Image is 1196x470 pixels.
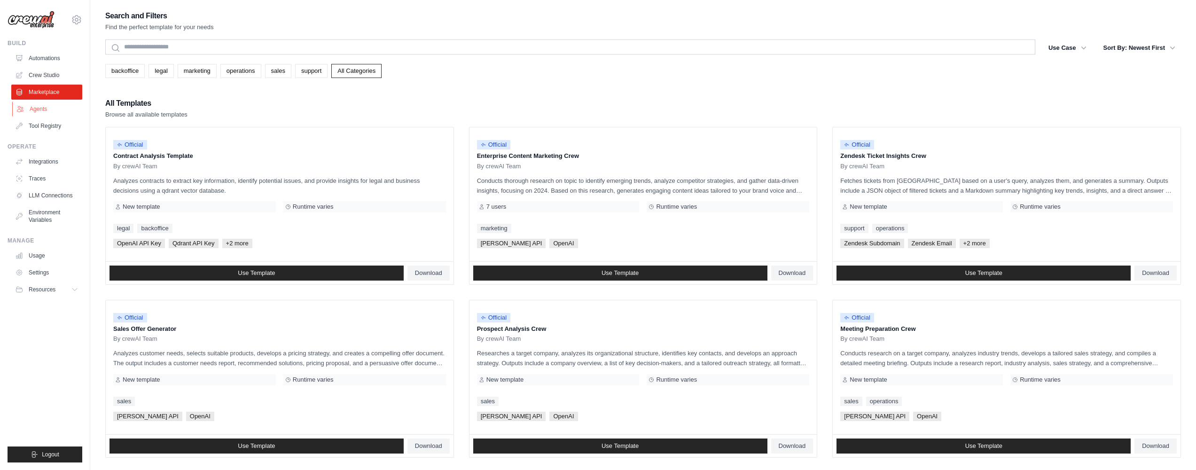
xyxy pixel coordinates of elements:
a: Use Template [109,266,404,281]
a: Environment Variables [11,205,82,227]
div: Manage [8,237,82,244]
a: Download [1134,266,1177,281]
span: OpenAI API Key [113,239,165,248]
span: Runtime varies [1020,203,1061,211]
a: backoffice [137,224,172,233]
a: support [295,64,328,78]
span: Download [779,442,806,450]
button: Resources [11,282,82,297]
p: Prospect Analysis Crew [477,324,810,334]
a: Use Template [109,439,404,454]
span: Official [477,140,511,149]
span: By crewAI Team [840,335,884,343]
a: Integrations [11,154,82,169]
p: Meeting Preparation Crew [840,324,1173,334]
p: Conducts research on a target company, analyzes industry trends, develops a tailored sales strate... [840,348,1173,368]
a: Use Template [836,266,1131,281]
a: sales [477,397,499,406]
span: 7 users [486,203,507,211]
a: Traces [11,171,82,186]
a: legal [113,224,133,233]
a: Settings [11,265,82,280]
span: [PERSON_NAME] API [840,412,909,421]
span: Use Template [238,442,275,450]
button: Sort By: Newest First [1098,39,1181,56]
span: Use Template [602,269,639,277]
span: Runtime varies [293,376,334,384]
a: Use Template [473,439,767,454]
a: Download [771,266,813,281]
span: [PERSON_NAME] API [477,412,546,421]
div: Operate [8,143,82,150]
span: New template [850,203,887,211]
span: Use Template [965,269,1002,277]
a: Download [771,439,813,454]
a: Agents [12,102,83,117]
span: Zendesk Email [908,239,956,248]
span: Official [840,313,874,322]
p: Zendesk Ticket Insights Crew [840,151,1173,161]
span: Download [1142,442,1169,450]
span: Use Template [238,269,275,277]
span: Download [779,269,806,277]
button: Logout [8,446,82,462]
a: Use Template [836,439,1131,454]
span: Official [113,140,147,149]
span: Download [415,442,442,450]
a: LLM Connections [11,188,82,203]
span: Runtime varies [656,376,697,384]
span: +2 more [222,239,252,248]
span: [PERSON_NAME] API [477,239,546,248]
a: backoffice [105,64,145,78]
a: operations [220,64,261,78]
span: Zendesk Subdomain [840,239,904,248]
a: Download [407,266,450,281]
span: Resources [29,286,55,293]
a: operations [872,224,908,233]
span: Runtime varies [656,203,697,211]
a: marketing [178,64,217,78]
a: legal [149,64,173,78]
button: Use Case [1043,39,1092,56]
span: New template [486,376,524,384]
p: Sales Offer Generator [113,324,446,334]
p: Contract Analysis Template [113,151,446,161]
a: marketing [477,224,511,233]
span: Logout [42,451,59,458]
a: support [840,224,868,233]
span: New template [123,203,160,211]
span: Official [840,140,874,149]
span: By crewAI Team [477,335,521,343]
h2: Search and Filters [105,9,214,23]
span: OpenAI [549,412,578,421]
span: Use Template [965,442,1002,450]
span: Download [1142,269,1169,277]
a: All Categories [331,64,382,78]
span: Official [477,313,511,322]
a: sales [840,397,862,406]
a: Automations [11,51,82,66]
p: Analyzes contracts to extract key information, identify potential issues, and provide insights fo... [113,176,446,196]
p: Fetches tickets from [GEOGRAPHIC_DATA] based on a user's query, analyzes them, and generates a su... [840,176,1173,196]
a: Download [407,439,450,454]
span: New template [850,376,887,384]
a: Use Template [473,266,767,281]
span: Download [415,269,442,277]
p: Browse all available templates [105,110,188,119]
span: [PERSON_NAME] API [113,412,182,421]
span: Qdrant API Key [169,239,219,248]
p: Analyzes customer needs, selects suitable products, develops a pricing strategy, and creates a co... [113,348,446,368]
span: OpenAI [549,239,578,248]
p: Researches a target company, analyzes its organizational structure, identifies key contacts, and ... [477,348,810,368]
img: Logo [8,11,55,29]
a: sales [265,64,291,78]
a: Marketplace [11,85,82,100]
span: Use Template [602,442,639,450]
a: Download [1134,439,1177,454]
p: Conducts thorough research on topic to identify emerging trends, analyze competitor strategies, a... [477,176,810,196]
a: operations [866,397,902,406]
a: Usage [11,248,82,263]
span: Runtime varies [1020,376,1061,384]
span: By crewAI Team [113,163,157,170]
span: By crewAI Team [477,163,521,170]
